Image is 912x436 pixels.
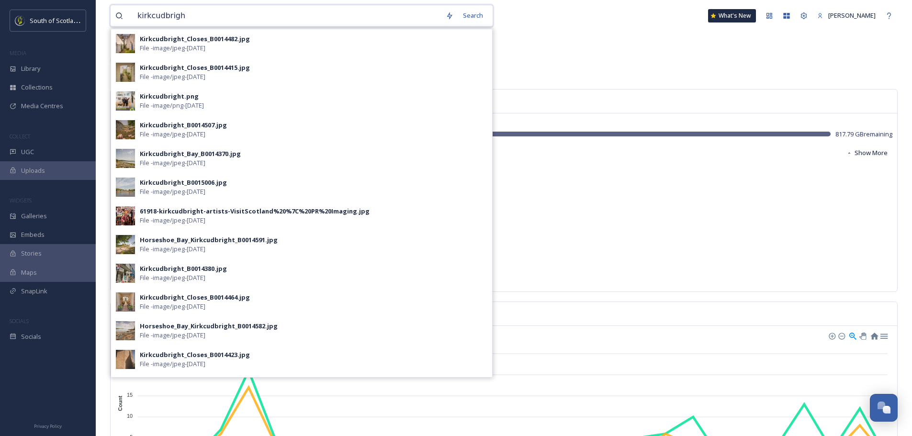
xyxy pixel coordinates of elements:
[838,332,844,339] div: Zoom Out
[21,64,40,73] span: Library
[140,72,205,81] span: File - image/jpeg - [DATE]
[828,332,835,339] div: Zoom In
[116,120,135,139] img: ce9f8215-11c8-4c75-be48-03fa92f56622.jpg
[10,133,30,140] span: COLLECT
[140,359,205,369] span: File - image/jpeg - [DATE]
[21,83,53,92] span: Collections
[140,92,199,101] div: Kirkcudbright.png
[848,331,856,339] div: Selection Zoom
[21,249,42,258] span: Stories
[116,206,135,225] img: d696c774-f815-4982-bc44-3e355d05629f.jpg
[859,333,865,338] div: Panning
[21,287,47,296] span: SnapLink
[127,413,133,419] tspan: 10
[140,207,370,216] div: 61918-kirkcudbright-artists-VisitScotland%20%7C%20PR%20Imaging.jpg
[116,34,135,53] img: bac4a450-cfef-4833-bb68-62b21bd2f268.jpg
[140,322,278,331] div: Horseshoe_Bay_Kirkcudbright_B0014582.jpg
[116,63,135,82] img: eed06468-e2f6-4acc-9d6c-6d62b652fffa.jpg
[21,212,47,221] span: Galleries
[10,197,32,204] span: WIDGETS
[140,331,205,340] span: File - image/jpeg - [DATE]
[842,144,892,162] button: Show More
[140,245,205,254] span: File - image/jpeg - [DATE]
[140,178,227,187] div: Kirkcudbright_B0015006.jpg
[116,292,135,312] img: 464bbb41-f6e2-4f53-b630-56f081c9f16d.jpg
[34,423,62,429] span: Privacy Policy
[140,44,205,53] span: File - image/jpeg - [DATE]
[458,6,488,25] div: Search
[116,149,135,168] img: 77b81a7c-6c5d-4b14-ad5b-7b67cf94caa2.jpg
[870,331,878,339] div: Reset Zoom
[15,16,25,25] img: images.jpeg
[140,187,205,196] span: File - image/jpeg - [DATE]
[870,394,898,422] button: Open Chat
[117,396,123,411] text: Count
[879,331,888,339] div: Menu
[116,350,135,369] img: 08a82738-55ee-45ad-81f2-5583015a904a.jpg
[140,149,241,158] div: Kirkcudbright_Bay_B0014370.jpg
[140,101,204,110] span: File - image/png - [DATE]
[116,91,135,111] img: e0b65dbc-a2ad-451d-ae5f-9b491ca8737c.jpg
[21,332,41,341] span: Socials
[133,5,441,26] input: Search your library
[140,302,205,311] span: File - image/jpeg - [DATE]
[140,216,205,225] span: File - image/jpeg - [DATE]
[140,158,205,168] span: File - image/jpeg - [DATE]
[21,230,45,239] span: Embeds
[140,264,227,273] div: Kirkcudbright_B0014380.jpg
[828,11,876,20] span: [PERSON_NAME]
[116,321,135,340] img: 90714daf-fd92-4975-88e3-d3f2a0086a96.jpg
[21,101,63,111] span: Media Centres
[708,9,756,22] a: What's New
[30,16,139,25] span: South of Scotland Destination Alliance
[21,166,45,175] span: Uploads
[127,392,133,398] tspan: 15
[140,350,250,359] div: Kirkcudbright_Closes_B0014423.jpg
[10,49,26,56] span: MEDIA
[835,130,892,139] span: 817.79 GB remaining
[116,264,135,283] img: bec6e91a-f576-409e-afbd-0a9bfccbd584.jpg
[21,147,34,157] span: UGC
[140,235,278,245] div: Horseshoe_Bay_Kirkcudbright_B0014591.jpg
[10,317,29,324] span: SOCIALS
[140,273,205,282] span: File - image/jpeg - [DATE]
[140,121,227,130] div: Kirkcudbright_B0014507.jpg
[116,178,135,197] img: 8a61a109-6dd2-4d0c-8d80-f8a00a2626ee.jpg
[21,268,37,277] span: Maps
[140,34,250,44] div: Kirkcudbright_Closes_B0014482.jpg
[140,293,250,302] div: Kirkcudbright_Closes_B0014464.jpg
[34,420,62,431] a: Privacy Policy
[116,235,135,254] img: 4d3581be-d434-4311-a9a2-2549e50cd098.jpg
[812,6,880,25] a: [PERSON_NAME]
[140,130,205,139] span: File - image/jpeg - [DATE]
[140,63,250,72] div: Kirkcudbright_Closes_B0014415.jpg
